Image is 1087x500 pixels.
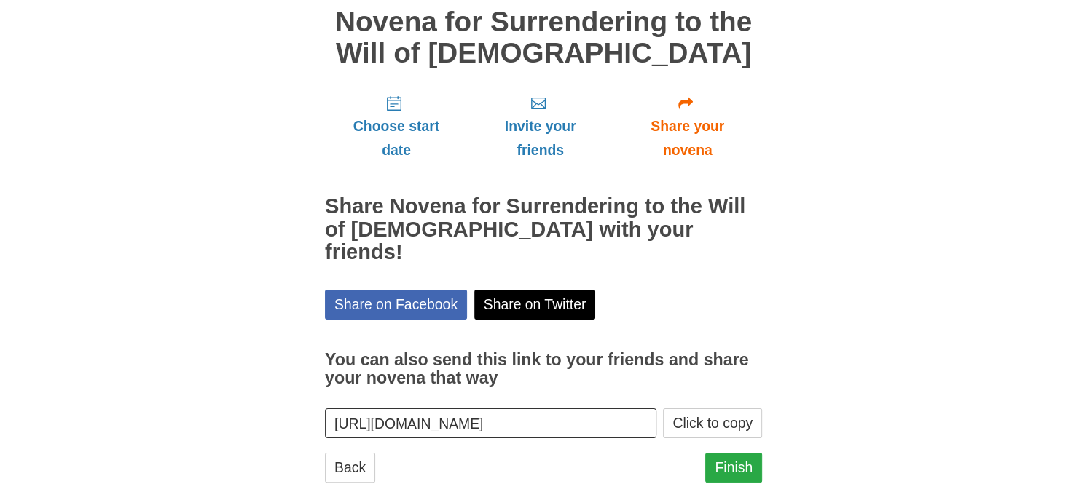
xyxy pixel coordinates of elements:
[613,83,762,170] a: Share your novena
[325,195,762,265] h2: Share Novena for Surrendering to the Will of [DEMOGRAPHIC_DATA] with your friends!
[325,290,467,320] a: Share on Facebook
[325,351,762,388] h3: You can also send this link to your friends and share your novena that way
[325,7,762,68] h1: Novena for Surrendering to the Will of [DEMOGRAPHIC_DATA]
[474,290,596,320] a: Share on Twitter
[705,453,762,483] a: Finish
[482,114,598,162] span: Invite your friends
[663,408,762,438] button: Click to copy
[340,114,453,162] span: Choose start date
[325,453,375,483] a: Back
[325,83,468,170] a: Choose start date
[468,83,613,170] a: Invite your friends
[627,114,747,162] span: Share your novena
